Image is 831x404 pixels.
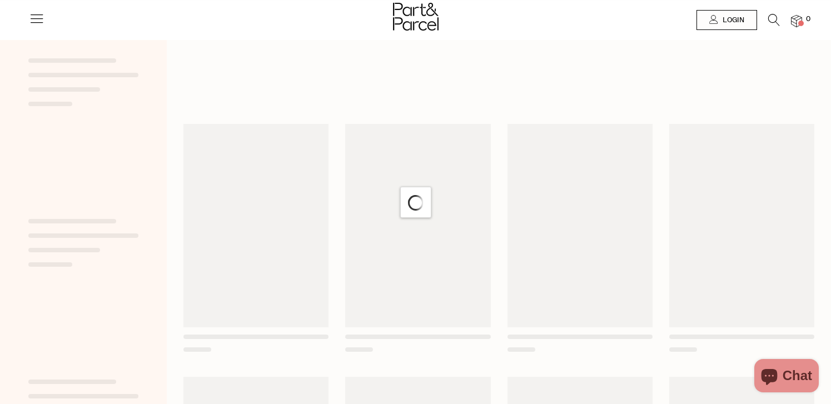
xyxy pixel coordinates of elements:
span: Login [720,16,744,25]
img: Part&Parcel [393,3,439,31]
span: 0 [803,14,813,24]
a: 0 [791,15,802,27]
a: Login [696,10,757,30]
inbox-online-store-chat: Shopify online store chat [751,359,822,395]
